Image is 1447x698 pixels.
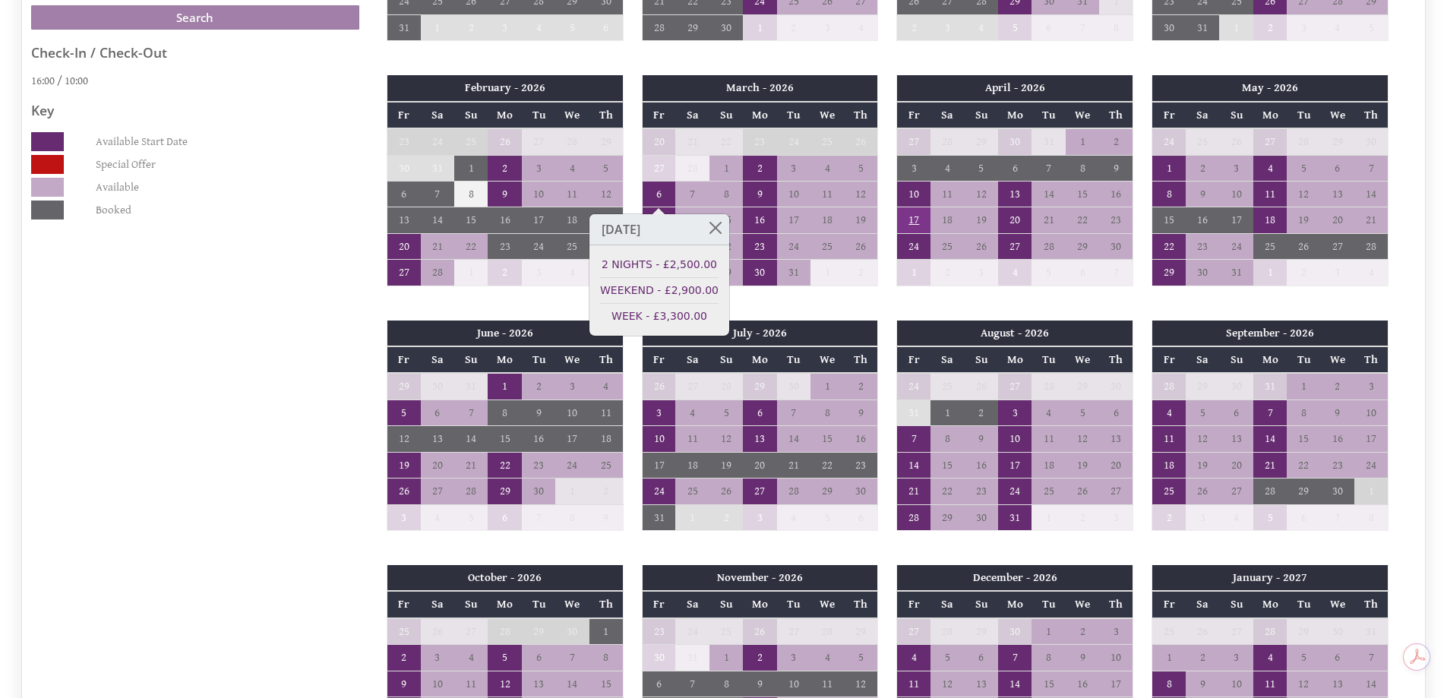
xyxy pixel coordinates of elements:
[930,128,964,155] td: 28
[1099,207,1133,233] td: 23
[1152,155,1186,181] td: 1
[1099,102,1133,128] th: Th
[1032,233,1065,259] td: 28
[675,155,709,181] td: 28
[1287,128,1320,155] td: 28
[488,155,521,181] td: 2
[522,207,555,233] td: 17
[1186,207,1219,233] td: 16
[555,102,589,128] th: We
[844,14,877,40] td: 4
[387,233,420,259] td: 20
[421,346,454,373] th: Sa
[1354,14,1388,40] td: 5
[810,260,844,286] td: 1
[555,233,589,259] td: 25
[897,207,930,233] td: 17
[1287,260,1320,286] td: 2
[1219,128,1253,155] td: 26
[555,14,589,40] td: 5
[454,373,488,400] td: 31
[897,233,930,259] td: 24
[897,181,930,207] td: 10
[709,207,743,233] td: 15
[93,155,355,174] dd: Special Offer
[454,260,488,286] td: 1
[1186,155,1219,181] td: 2
[555,373,589,400] td: 3
[1186,128,1219,155] td: 25
[897,346,930,373] th: Fr
[522,14,555,40] td: 4
[1219,181,1253,207] td: 10
[965,260,998,286] td: 3
[1287,207,1320,233] td: 19
[1099,346,1133,373] th: Th
[589,102,623,128] th: Th
[1219,102,1253,128] th: Su
[998,346,1032,373] th: Mo
[488,373,521,400] td: 1
[897,128,930,155] td: 27
[93,132,355,151] dd: Available Start Date
[522,260,555,286] td: 3
[387,102,420,128] th: Fr
[642,321,878,346] th: July - 2026
[1066,346,1099,373] th: We
[589,346,623,373] th: Th
[642,155,675,181] td: 27
[1253,155,1287,181] td: 4
[897,75,1133,101] th: April - 2026
[387,321,623,346] th: June - 2026
[1287,181,1320,207] td: 12
[897,321,1133,346] th: August - 2026
[522,128,555,155] td: 27
[743,14,776,40] td: 1
[777,233,810,259] td: 24
[897,155,930,181] td: 3
[1186,260,1219,286] td: 30
[454,14,488,40] td: 2
[1354,155,1388,181] td: 7
[522,233,555,259] td: 24
[589,128,623,155] td: 29
[1287,233,1320,259] td: 26
[421,128,454,155] td: 24
[897,102,930,128] th: Fr
[1066,260,1099,286] td: 6
[555,207,589,233] td: 18
[555,346,589,373] th: We
[810,155,844,181] td: 4
[589,181,623,207] td: 12
[844,181,877,207] td: 12
[454,233,488,259] td: 22
[1066,155,1099,181] td: 8
[810,102,844,128] th: We
[1321,14,1354,40] td: 4
[1219,346,1253,373] th: Su
[844,233,877,259] td: 26
[642,128,675,155] td: 20
[1032,207,1065,233] td: 21
[1032,102,1065,128] th: Tu
[1099,155,1133,181] td: 9
[387,260,420,286] td: 27
[930,346,964,373] th: Sa
[555,128,589,155] td: 28
[421,207,454,233] td: 14
[642,102,675,128] th: Fr
[897,14,930,40] td: 2
[454,102,488,128] th: Su
[1152,102,1186,128] th: Fr
[1219,207,1253,233] td: 17
[1152,128,1186,155] td: 24
[777,102,810,128] th: Tu
[589,14,623,40] td: 6
[1152,346,1186,373] th: Fr
[965,233,998,259] td: 26
[965,181,998,207] td: 12
[1032,155,1065,181] td: 7
[844,346,877,373] th: Th
[965,102,998,128] th: Su
[1099,181,1133,207] td: 16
